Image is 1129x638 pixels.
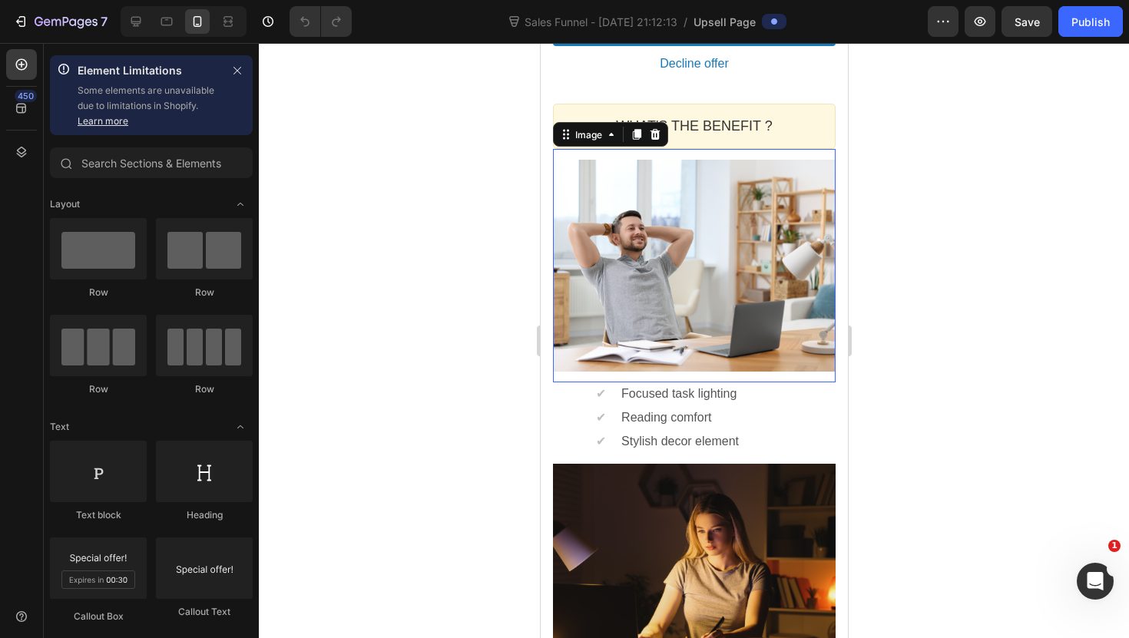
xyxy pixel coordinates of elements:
[78,115,128,127] a: Learn more
[156,286,253,299] div: Row
[50,197,80,211] span: Layout
[228,192,253,217] span: Toggle open
[290,6,352,37] div: Undo/Redo
[694,14,756,30] span: Upsell Page
[50,286,147,299] div: Row
[1002,6,1052,37] button: Save
[156,508,253,522] div: Heading
[15,90,37,102] div: 450
[78,61,222,80] p: Element Limitations
[684,14,687,30] span: /
[228,415,253,439] span: Toggle open
[1071,14,1110,30] div: Publish
[1077,563,1114,600] iframe: Intercom live chat
[50,382,147,396] div: Row
[1058,6,1123,37] button: Publish
[50,420,69,434] span: Text
[156,605,253,619] div: Callout Text
[156,382,253,396] div: Row
[50,610,147,623] div: Callout Box
[78,83,222,129] p: Some elements are unavailable due to limitations in Shopify.
[521,14,680,30] span: Sales Funnel - [DATE] 21:12:13
[101,12,108,31] p: 7
[50,508,147,522] div: Text block
[1108,540,1121,552] span: 1
[6,6,114,37] button: 7
[541,43,848,638] iframe: Design area
[50,147,253,178] input: Search Sections & Elements
[1015,15,1040,28] span: Save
